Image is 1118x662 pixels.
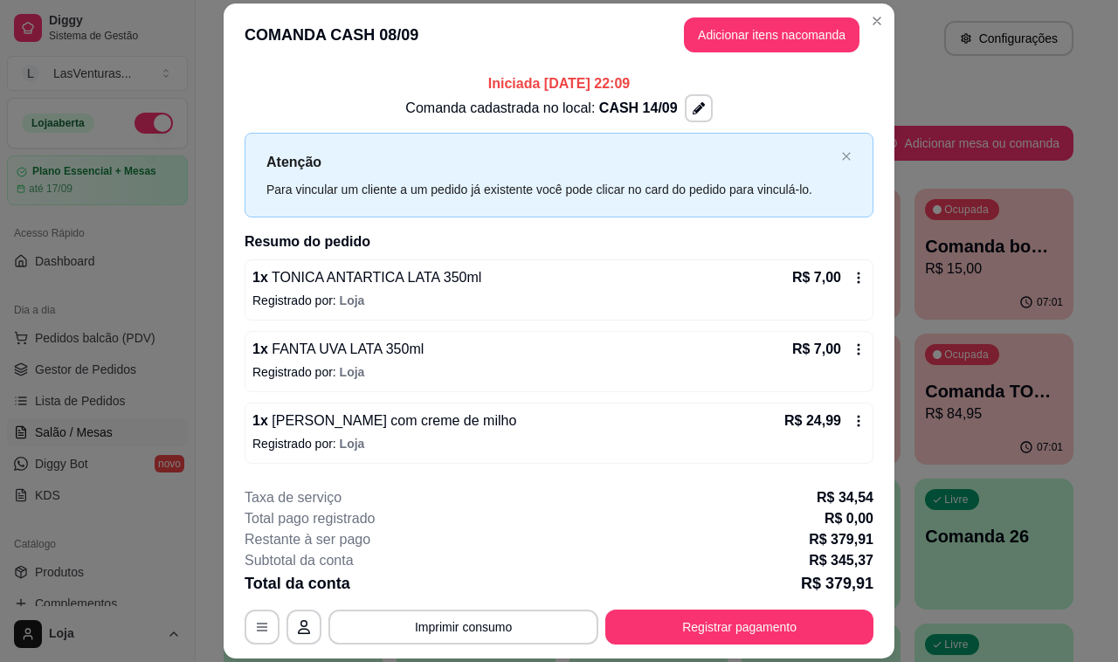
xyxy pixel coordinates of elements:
[245,571,350,596] p: Total da conta
[245,231,873,252] h2: Resumo do pedido
[817,487,873,508] p: R$ 34,54
[328,610,598,645] button: Imprimir consumo
[266,151,834,173] p: Atenção
[792,267,841,288] p: R$ 7,00
[684,17,859,52] button: Adicionar itens nacomanda
[224,3,894,66] header: COMANDA CASH 08/09
[268,270,482,285] span: TONICA ANTARTICA LATA 350ml
[792,339,841,360] p: R$ 7,00
[801,571,873,596] p: R$ 379,91
[841,151,852,162] button: close
[825,508,873,529] p: R$ 0,00
[268,413,517,428] span: [PERSON_NAME] com creme de milho
[252,339,424,360] p: 1 x
[599,100,678,115] span: CASH 14/09
[809,529,873,550] p: R$ 379,91
[340,365,365,379] span: Loja
[405,98,677,119] p: Comanda cadastrada no local:
[252,435,866,452] p: Registrado por:
[245,529,370,550] p: Restante à ser pago
[252,292,866,309] p: Registrado por:
[266,180,834,199] div: Para vincular um cliente a um pedido já existente você pode clicar no card do pedido para vinculá...
[245,73,873,94] p: Iniciada [DATE] 22:09
[340,437,365,451] span: Loja
[863,7,891,35] button: Close
[252,410,516,431] p: 1 x
[245,487,342,508] p: Taxa de serviço
[252,363,866,381] p: Registrado por:
[340,293,365,307] span: Loja
[809,550,873,571] p: R$ 345,37
[245,550,354,571] p: Subtotal da conta
[245,508,375,529] p: Total pago registrado
[268,341,424,356] span: FANTA UVA LATA 350ml
[605,610,873,645] button: Registrar pagamento
[841,151,852,162] span: close
[252,267,481,288] p: 1 x
[784,410,841,431] p: R$ 24,99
